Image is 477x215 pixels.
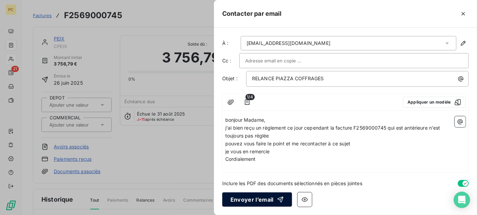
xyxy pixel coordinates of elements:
[252,75,324,81] span: RELANCE PIAZZA COFFRAGES
[246,94,255,100] span: 1/4
[454,192,470,208] div: Open Intercom Messenger
[222,180,362,187] span: Inclure les PDF des documents sélectionnés en pièces jointes
[225,117,265,123] span: bonjour Madame,
[222,9,282,19] h5: Contacter par email
[225,125,442,139] span: j'ai bien reçu un règlement ce jour cependant la facture F2569000745 qui est antérieure n'est tou...
[225,141,350,146] span: pouvez vous faire le point et me recontacter à ce sujet
[403,97,466,108] button: Appliquer un modèle
[222,40,239,47] label: À :
[225,148,270,154] span: je vous en remercie
[222,57,239,64] label: Cc :
[245,56,319,66] input: Adresse email en copie ...
[225,156,256,162] span: Cordialement
[222,75,238,81] span: Objet :
[247,40,330,47] div: [EMAIL_ADDRESS][DOMAIN_NAME]
[222,192,292,207] button: Envoyer l’email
